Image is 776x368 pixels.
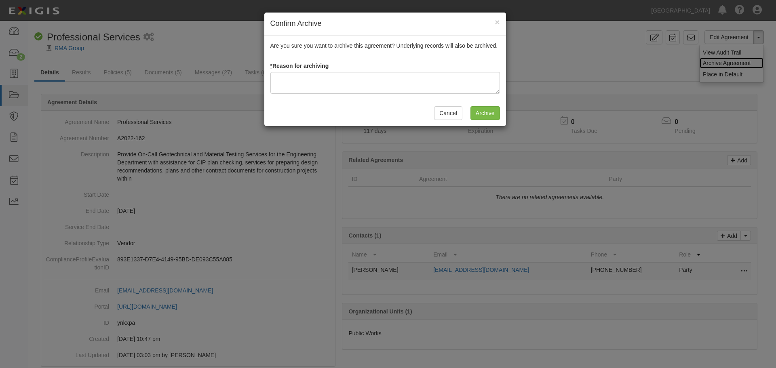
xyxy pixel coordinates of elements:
button: Cancel [434,106,462,120]
div: Are you sure you want to archive this agreement? Underlying records will also be archived. [264,36,506,100]
h4: Confirm Archive [270,19,500,29]
label: Reason for archiving [270,62,329,70]
span: × [495,17,500,27]
abbr: required [270,63,272,69]
button: Close [495,18,500,26]
input: Archive [470,106,500,120]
